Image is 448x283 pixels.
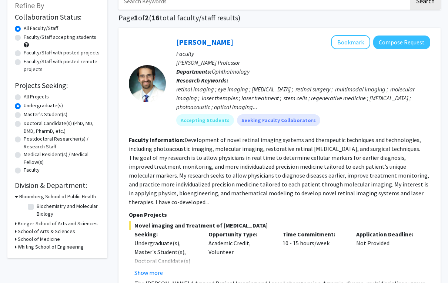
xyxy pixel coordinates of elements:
[373,36,430,49] button: Compose Request to Yannis Paulus
[24,33,96,41] label: Faculty/Staff accepting students
[129,221,430,230] span: Novel imaging and Treatment of [MEDICAL_DATA]
[237,114,320,126] mat-chip: Seeking Faculty Collaborators
[118,13,441,22] h1: Page of ( total faculty/staff results)
[176,58,430,67] p: [PERSON_NAME] Professor
[203,230,277,277] div: Academic Credit, Volunteer
[24,49,100,57] label: Faculty/Staff with posted projects
[331,35,370,49] button: Add Yannis Paulus to Bookmarks
[176,37,233,47] a: [PERSON_NAME]
[129,136,184,144] b: Faculty Information:
[18,228,75,235] h3: School of Arts & Sciences
[6,250,31,277] iframe: Chat
[24,93,49,101] label: All Projects
[176,68,212,75] b: Departments:
[176,114,234,126] mat-chip: Accepting Students
[129,136,429,206] fg-read-more: Development of novel retinal imaging systems and therapeutic techniques and technologies, includi...
[19,193,96,201] h3: Bloomberg School of Public Health
[176,85,430,111] div: retinal imaging ; eye imaging ; [MEDICAL_DATA] ; retinal surgery ; multimodal imaging ; molecular...
[15,1,44,10] span: Refine By
[351,230,425,277] div: Not Provided
[134,268,163,277] button: Show more
[24,102,63,110] label: Undergraduate(s)
[24,58,100,73] label: Faculty/Staff with posted remote projects
[18,220,98,228] h3: Krieger School of Arts and Sciences
[24,135,100,151] label: Postdoctoral Researcher(s) / Research Staff
[176,77,228,84] b: Research Keywords:
[212,68,250,75] span: Ophthalmology
[208,230,271,239] p: Opportunity Type:
[129,210,430,219] p: Open Projects
[176,49,430,58] p: Faculty
[24,119,100,135] label: Doctoral Candidate(s) (PhD, MD, DMD, PharmD, etc.)
[134,230,197,239] p: Seeking:
[15,81,100,90] h2: Projects Seeking:
[15,13,100,21] h2: Collaboration Status:
[24,151,100,166] label: Medical Resident(s) / Medical Fellow(s)
[356,230,419,239] p: Application Deadline:
[151,13,160,22] span: 16
[18,243,84,251] h3: Whiting School of Engineering
[37,202,98,218] label: Biochemistry and Molecular Biology
[134,13,138,22] span: 1
[24,24,58,32] label: All Faculty/Staff
[24,166,40,174] label: Faculty
[277,230,351,277] div: 10 - 15 hours/week
[24,111,67,118] label: Master's Student(s)
[15,181,100,190] h2: Division & Department:
[145,13,149,22] span: 2
[18,235,60,243] h3: School of Medicine
[282,230,345,239] p: Time Commitment:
